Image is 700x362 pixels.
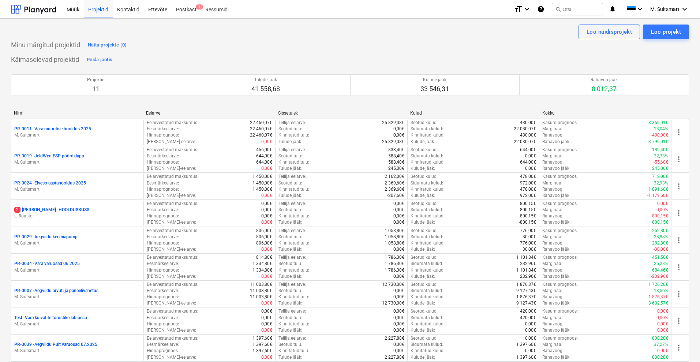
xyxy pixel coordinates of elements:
[261,273,272,280] p: 0,00€
[278,120,306,126] p: Tellija eelarve :
[542,254,578,261] p: Kasumiprognoos :
[411,165,435,172] p: Kulude jääk :
[411,139,435,145] p: Kulude jääk :
[252,186,272,193] p: 1 450,00€
[278,240,309,246] p: Kinnitatud tulu :
[674,182,683,191] span: more_vert
[542,281,578,288] p: Kasumiprognoos :
[542,111,669,116] div: Kokku
[542,261,564,267] p: Marginaal :
[393,273,404,280] p: 0,00€
[652,240,668,246] p: 282,80€
[520,180,536,186] p: 972,00€
[278,126,302,132] p: Seotud tulu :
[654,159,668,165] p: -55,60€
[523,246,536,253] p: 30,00€
[411,126,443,132] p: Sidumata kulud :
[147,261,179,267] p: Eesmärkeelarve :
[278,219,302,225] p: Tulude jääk :
[278,159,309,165] p: Kinnitatud tulu :
[652,254,668,261] p: 451,50€
[385,228,404,234] p: 1 058,80€
[278,180,302,186] p: Seotud tulu :
[278,273,302,280] p: Tulude jääk :
[261,201,272,207] p: 0,00€
[420,77,449,83] p: Kulude jääk
[411,147,438,153] p: Seotud kulud :
[14,342,141,354] div: PR-0039 -Aegviidu Puit varuosad 07.2025M. Suitsmart
[542,153,564,159] p: Marginaal :
[14,288,98,294] p: PR-0007 - Aegviidu arvuti ja paneelivahetus
[643,25,689,39] button: Loo projekt
[87,77,105,83] p: Projektid
[542,219,570,225] p: Rahavoo jääk :
[147,213,179,219] p: Hinnaprognoos :
[261,213,272,219] p: 0,00€
[591,85,618,93] p: 8 012,37
[542,180,564,186] p: Marginaal :
[516,281,536,288] p: 1 876,37€
[516,300,536,306] p: 9 127,43€
[656,207,668,213] p: 0,00%
[147,288,179,294] p: Eesmärkeelarve :
[654,126,668,132] p: 13,04%
[520,213,536,219] p: 800,15€
[542,159,564,165] p: Rahavoog :
[14,261,141,273] div: PR-0034 -Vara varuosad 06.2025M. Suitsmart
[542,186,564,193] p: Rahavoog :
[520,132,536,138] p: 430,00€
[523,234,536,240] p: 30,00€
[542,213,564,219] p: Rahavoog :
[657,201,668,207] p: 0,00€
[252,267,272,273] p: 1 334,80€
[520,173,536,180] p: 478,00€
[654,234,668,240] p: 23,88%
[411,288,443,294] p: Sidumata kulud :
[278,132,309,138] p: Kinnitatud tulu :
[523,5,531,14] i: keyboard_arrow_down
[591,77,618,83] p: Rahavoo jääk
[14,180,86,186] p: PR-0024 - Elveso aastahooldus 2025
[278,139,302,145] p: Tulude jääk :
[519,219,536,225] p: -800,15€
[147,147,198,153] p: Eelarvestatud maksumus :
[147,294,179,300] p: Hinnaprognoos :
[542,173,578,180] p: Kasumiprognoos :
[278,193,302,199] p: Tulude jääk :
[555,6,561,12] span: search
[146,111,272,116] div: Eelarve
[278,300,302,306] p: Tulude jääk :
[14,207,20,213] span: 2
[382,300,404,306] p: 12 730,00€
[520,186,536,193] p: 478,00€
[542,207,564,213] p: Marginaal :
[411,173,438,180] p: Seotud kulud :
[14,153,84,159] p: PR-0019 - JeldWen ESP pöördklapp
[382,139,404,145] p: 25 829,08€
[411,294,445,300] p: Kinnitatud kulud :
[385,180,404,186] p: 2 369,60€
[674,263,683,272] span: more_vert
[278,267,309,273] p: Kinnitatud tulu :
[385,261,404,267] p: 1 786,30€
[648,120,668,126] p: 3 369,01€
[147,201,198,207] p: Eelarvestatud maksumus :
[674,155,683,164] span: more_vert
[514,5,523,14] i: format_size
[651,213,668,219] p: -800,15€
[14,267,141,273] p: M. Suitsmart
[278,234,302,240] p: Seotud tulu :
[542,139,570,145] p: Rahavoo jääk :
[14,342,97,348] p: PR-0039 - Aegviidu Puit varuosad 07.2025
[14,213,141,219] p: L. Roasto
[520,159,536,165] p: 644,00€
[87,56,112,64] div: Peida jaotis
[647,294,668,300] p: -1 876,37€
[147,126,179,132] p: Eesmärkeelarve :
[86,39,129,51] button: Näita projekte (0)
[261,300,272,306] p: 0,00€
[520,240,536,246] p: 776,00€
[385,173,404,180] p: 2 162,00€
[147,281,198,288] p: Eelarvestatud maksumus :
[516,288,536,294] p: 9 127,43€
